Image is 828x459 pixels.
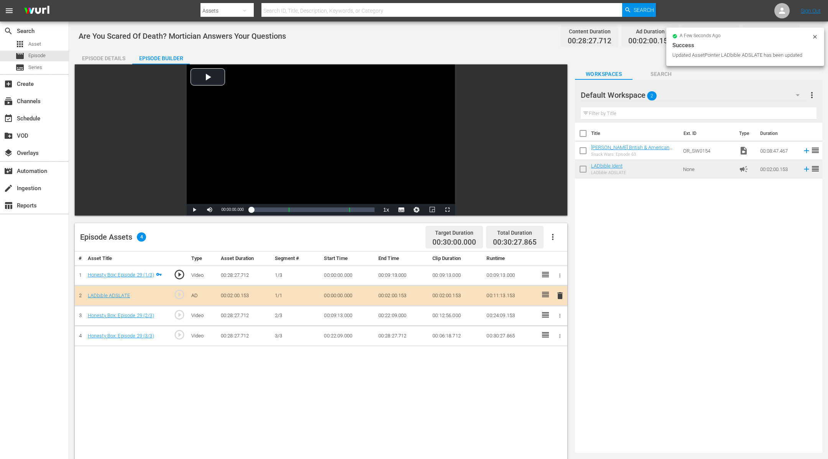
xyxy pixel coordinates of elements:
[756,123,802,144] th: Duration
[555,291,565,300] span: delete
[272,265,321,286] td: 1/3
[375,326,429,346] td: 00:28:27.712
[672,41,818,50] div: Success
[672,51,810,59] div: Updated AssetPointer LADbible ADSLATE has been updated
[251,207,375,212] div: Progress Bar
[132,49,190,64] button: Episode Builder
[739,146,748,155] span: Video
[568,37,611,46] span: 00:28:27.712
[483,326,537,346] td: 00:30:27.865
[188,286,218,306] td: AD
[28,40,41,48] span: Asset
[85,252,169,266] th: Asset Title
[4,166,13,176] span: Automation
[272,326,321,346] td: 3/3
[807,86,816,104] button: more_vert
[4,79,13,89] span: Create
[4,201,13,210] span: Reports
[581,84,807,106] div: Default Workspace
[424,204,440,216] button: Picture-in-Picture
[432,227,476,238] div: Target Duration
[375,286,429,306] td: 00:02:00.153
[75,326,85,346] td: 4
[591,163,623,169] a: LADbible Ident
[218,306,272,326] td: 00:28:27.712
[811,146,820,155] span: reorder
[375,252,429,266] th: End Time
[4,114,13,123] span: Schedule
[79,31,286,41] span: Are You Scared Of Death? Mortician Answers Your Questions
[174,269,185,280] span: play_circle_outline
[440,204,455,216] button: Fullscreen
[568,26,611,37] div: Content Duration
[174,309,185,321] span: play_circle_outline
[174,289,185,300] span: play_circle_outline
[628,37,672,46] span: 00:02:00.153
[75,286,85,306] td: 2
[4,131,13,140] span: VOD
[432,238,476,247] span: 00:30:00.000
[187,64,455,216] div: Video Player
[75,49,132,64] button: Episode Details
[137,232,146,242] span: 4
[811,164,820,173] span: reorder
[429,265,483,286] td: 00:09:13.000
[679,123,734,144] th: Ext. ID
[5,6,14,15] span: menu
[187,204,202,216] button: Play
[218,265,272,286] td: 00:28:27.712
[483,286,537,306] td: 00:11:13.153
[88,333,154,339] a: Honesty Box: Episode 29 (3/3)
[88,313,154,318] a: Honesty Box: Episode 29 (2/3)
[575,69,632,79] span: Workspaces
[321,286,375,306] td: 00:00:00.000
[807,90,816,100] span: more_vert
[75,49,132,67] div: Episode Details
[218,326,272,346] td: 00:28:27.712
[483,252,537,266] th: Runtime
[378,204,394,216] button: Playback Rate
[188,326,218,346] td: Video
[218,286,272,306] td: 00:02:00.153
[188,265,218,286] td: Video
[18,2,55,20] img: ans4CAIJ8jUAAAAAAAAAAAAAAAAAAAAAAAAgQb4GAAAAAAAAAAAAAAAAAAAAAAAAJMjXAAAAAAAAAAAAAAAAAAAAAAAAgAT5G...
[272,286,321,306] td: 1/1
[555,290,565,301] button: delete
[75,306,85,326] td: 3
[202,204,217,216] button: Mute
[221,207,243,212] span: 00:00:00.000
[749,26,793,37] div: Total Duration
[429,286,483,306] td: 00:02:00.153
[188,252,218,266] th: Type
[429,252,483,266] th: Clip Duration
[409,204,424,216] button: Jump To Time
[483,306,537,326] td: 00:24:09.153
[493,227,537,238] div: Total Duration
[4,26,13,36] span: Search
[689,26,733,37] div: Promo Duration
[15,39,25,49] span: Asset
[493,238,537,247] span: 00:30:27.865
[15,63,25,72] span: Series
[394,204,409,216] button: Subtitles
[321,306,375,326] td: 00:09:13.000
[591,170,626,175] div: LADbible ADSLATE
[802,146,811,155] svg: Add to Episode
[628,26,672,37] div: Ad Duration
[75,252,85,266] th: #
[188,306,218,326] td: Video
[4,148,13,158] span: Overlays
[591,145,672,156] a: [PERSON_NAME] British & American Food
[132,49,190,67] div: Episode Builder
[174,329,185,341] span: play_circle_outline
[429,306,483,326] td: 00:12:56.000
[757,160,799,178] td: 00:02:00.153
[591,152,677,157] div: Snack Wars: Episode 63
[321,265,375,286] td: 00:00:00.000
[483,265,537,286] td: 00:09:13.000
[321,326,375,346] td: 00:22:09.000
[739,165,748,174] span: Ad
[88,293,130,298] a: LADbible ADSLATE
[622,3,656,17] button: Search
[680,33,721,39] span: a few seconds ago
